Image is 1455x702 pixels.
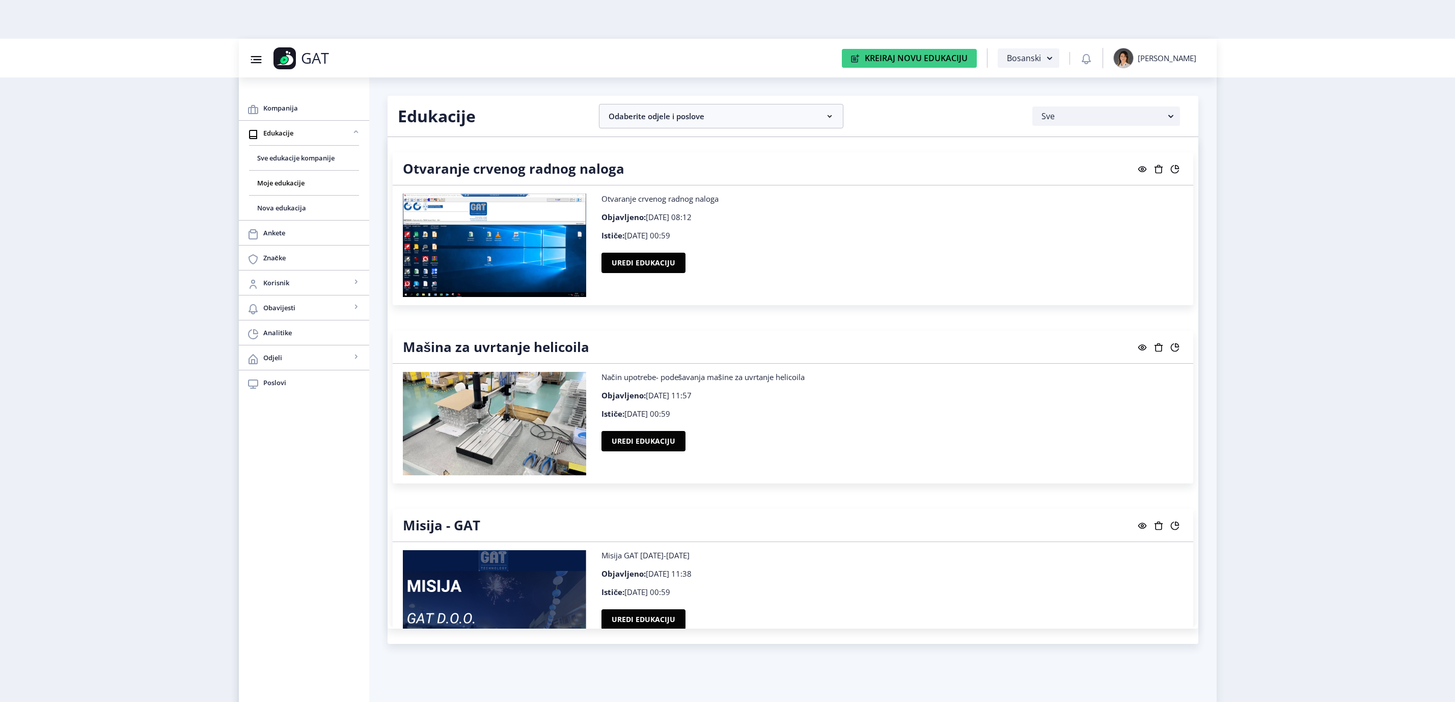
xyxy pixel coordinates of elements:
span: Ankete [263,227,361,239]
b: Objavljeno: [601,212,646,222]
a: Poslovi [239,370,369,395]
span: Sve edukacije kompanije [257,152,351,164]
button: Uredi edukaciju [601,609,685,630]
p: [DATE] 00:59 [601,409,1183,419]
nb-accordion-item-header: Odaberite odjele i poslove [599,104,843,128]
img: Mašina za uvrtanje helicoila [403,372,587,475]
span: Odjeli [263,352,351,364]
button: Bosanski [998,48,1059,68]
p: [DATE] 08:12 [601,212,1183,222]
p: [DATE] 00:59 [601,587,1183,597]
a: Kompanija [239,96,369,120]
a: Ankete [239,221,369,245]
span: Edukacije [263,127,351,139]
img: Otvaranje crvenog radnog naloga [403,194,587,297]
h2: Edukacije [398,106,584,126]
button: Sve [1032,106,1180,126]
h4: Mašina za uvrtanje helicoila [403,339,589,355]
p: GAT [301,53,329,63]
div: [PERSON_NAME] [1138,53,1196,63]
span: Nova edukacija [257,202,351,214]
img: Misija - GAT [403,550,587,653]
h4: Misija - GAT [403,517,480,533]
p: Način upotrebe- podešavanja mašine za uvrtanje helicoila [601,372,1183,382]
a: Edukacije [239,121,369,145]
a: GAT [273,47,394,69]
span: Korisnik [263,277,351,289]
button: Kreiraj Novu Edukaciju [842,49,977,68]
b: Objavljeno: [601,390,646,400]
p: Misija GAT [DATE]-[DATE] [601,550,1183,560]
a: Odjeli [239,345,369,370]
p: [DATE] 00:59 [601,230,1183,240]
span: Poslovi [263,376,361,389]
span: Značke [263,252,361,264]
a: Analitike [239,320,369,345]
b: Objavljeno: [601,569,646,579]
p: Otvaranje crvenog radnog naloga [601,194,1183,204]
h4: Otvaranje crvenog radnog naloga [403,160,624,177]
a: Nova edukacija [249,196,359,220]
span: Moje edukacije [257,177,351,189]
b: Ističe: [601,230,624,240]
p: [DATE] 11:38 [601,569,1183,579]
span: Analitike [263,327,361,339]
p: [DATE] 11:57 [601,390,1183,400]
b: Ističe: [601,409,624,419]
span: Kompanija [263,102,361,114]
img: create-new-education-icon.svg [851,54,860,63]
a: Značke [239,246,369,270]
a: Moje edukacije [249,171,359,195]
b: Ističe: [601,587,624,597]
a: Korisnik [239,271,369,295]
span: Obavijesti [263,302,351,314]
button: Uredi edukaciju [601,253,685,273]
button: Uredi edukaciju [601,431,685,451]
a: Obavijesti [239,295,369,320]
a: Sve edukacije kompanije [249,146,359,170]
